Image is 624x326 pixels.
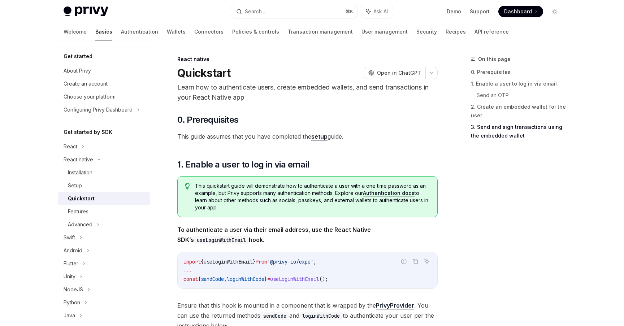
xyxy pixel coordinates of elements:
[64,298,80,307] div: Python
[364,67,425,79] button: Open in ChatGPT
[311,133,328,140] a: setup
[64,233,75,242] div: Swift
[195,182,430,211] span: This quickstart guide will demonstrate how to authenticate a user with a one time password as an ...
[474,23,509,40] a: API reference
[68,168,92,177] div: Installation
[64,52,92,61] h5: Get started
[504,8,532,15] span: Dashboard
[58,166,150,179] a: Installation
[399,257,408,266] button: Report incorrect code
[471,66,566,78] a: 0. Prerequisites
[363,190,415,196] a: Authentication docs
[227,276,264,282] span: loginWithCode
[64,92,116,101] div: Choose your platform
[245,7,265,16] div: Search...
[477,90,566,101] a: Send an OTP
[373,8,388,15] span: Ask AI
[58,64,150,77] a: About Privy
[68,194,95,203] div: Quickstart
[204,258,253,265] span: useLoginWithEmail
[64,66,91,75] div: About Privy
[64,23,87,40] a: Welcome
[232,23,279,40] a: Policies & controls
[288,23,353,40] a: Transaction management
[361,5,393,18] button: Ask AI
[167,23,186,40] a: Wallets
[185,183,190,190] svg: Tip
[376,302,414,309] a: PrivyProvider
[177,56,438,63] div: React native
[471,78,566,90] a: 1. Enable a user to log in via email
[253,258,256,265] span: }
[121,23,158,40] a: Authentication
[64,259,78,268] div: Flutter
[260,312,289,320] code: sendCode
[64,79,108,88] div: Create an account
[224,276,227,282] span: ,
[183,267,192,274] span: ...
[177,159,309,170] span: 1. Enable a user to log in via email
[177,114,238,126] span: 0. Prerequisites
[498,6,543,17] a: Dashboard
[64,155,93,164] div: React native
[270,276,319,282] span: useLoginWithEmail
[201,276,224,282] span: sendCode
[64,142,77,151] div: React
[313,258,316,265] span: ;
[68,220,92,229] div: Advanced
[177,82,438,103] p: Learn how to authenticate users, create embedded wallets, and send transactions in your React Nat...
[471,121,566,142] a: 3. Send and sign transactions using the embedded wallet
[58,192,150,205] a: Quickstart
[194,23,224,40] a: Connectors
[549,6,560,17] button: Toggle dark mode
[267,276,270,282] span: =
[177,131,438,142] span: This guide assumes that you have completed the guide.
[58,90,150,103] a: Choose your platform
[201,258,204,265] span: {
[377,69,421,77] span: Open in ChatGPT
[64,6,108,17] img: light logo
[64,246,82,255] div: Android
[264,276,267,282] span: }
[422,257,432,266] button: Ask AI
[183,276,198,282] span: const
[68,181,82,190] div: Setup
[267,258,313,265] span: '@privy-io/expo'
[471,101,566,121] a: 2. Create an embedded wallet for the user
[177,226,371,243] strong: To authenticate a user via their email address, use the React Native SDK’s hook.
[416,23,437,40] a: Security
[299,312,343,320] code: loginWithCode
[58,77,150,90] a: Create an account
[58,205,150,218] a: Features
[411,257,420,266] button: Copy the contents from the code block
[194,236,249,244] code: useLoginWithEmail
[361,23,408,40] a: User management
[183,258,201,265] span: import
[64,105,133,114] div: Configuring Privy Dashboard
[231,5,357,18] button: Search...⌘K
[64,272,75,281] div: Unity
[177,66,231,79] h1: Quickstart
[58,179,150,192] a: Setup
[64,311,75,320] div: Java
[256,258,267,265] span: from
[68,207,88,216] div: Features
[447,8,461,15] a: Demo
[64,285,83,294] div: NodeJS
[446,23,466,40] a: Recipes
[346,9,353,14] span: ⌘ K
[198,276,201,282] span: {
[319,276,328,282] span: ();
[95,23,112,40] a: Basics
[64,128,112,136] h5: Get started by SDK
[478,55,511,64] span: On this page
[470,8,490,15] a: Support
